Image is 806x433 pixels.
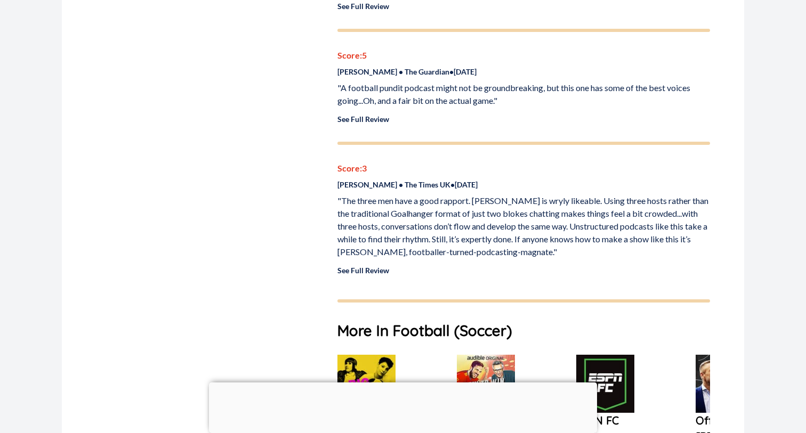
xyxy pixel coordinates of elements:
a: ESPN FC [576,413,662,429]
img: How to Win a World Cup [457,355,515,413]
a: See Full Review [337,266,389,275]
img: Big Kick Energy [337,355,396,413]
a: See Full Review [337,2,389,11]
p: Score: 3 [337,162,710,175]
a: See Full Review [337,115,389,124]
img: Offside With Taylor Twellman [696,355,754,413]
p: "The three men have a good rapport. [PERSON_NAME] is wryly likeable. Using three hosts rather tha... [337,194,710,258]
p: [PERSON_NAME] • The Times UK • [DATE] [337,179,710,190]
p: [PERSON_NAME] • The Guardian • [DATE] [337,66,710,77]
p: "A football pundit podcast might not be groundbreaking, but this one has some of the best voices ... [337,81,710,107]
p: Score: 5 [337,49,710,62]
img: ESPN FC [576,355,634,413]
h1: More In Football (Soccer) [337,320,710,342]
iframe: Advertisement [209,382,597,430]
